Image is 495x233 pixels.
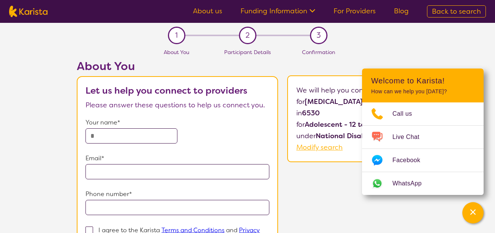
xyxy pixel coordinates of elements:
[394,6,409,16] a: Blog
[193,6,222,16] a: About us
[85,99,269,111] p: Please answer these questions to help us connect you.
[392,131,429,143] span: Live Chat
[334,6,376,16] a: For Providers
[316,131,465,140] b: National Disability Insurance Scheme (NDIS)
[85,188,269,200] p: Phone number*
[462,202,484,223] button: Channel Menu
[224,49,271,56] span: Participant Details
[296,85,466,96] p: We will help you connect:
[302,49,335,56] span: Confirmation
[392,178,431,189] span: WhatsApp
[427,5,486,18] a: Back to search
[371,88,474,95] p: How can we help you [DATE]?
[392,155,429,166] span: Facebook
[432,7,481,16] span: Back to search
[164,49,189,56] span: About You
[371,76,474,85] h2: Welcome to Karista!
[316,30,321,41] span: 3
[296,107,466,119] p: in
[85,85,247,97] b: Let us help you connect to providers
[296,119,466,130] p: for
[362,69,484,195] div: Channel Menu
[305,120,373,129] b: Adolescent - 12 to 17
[85,153,269,164] p: Email*
[362,172,484,195] a: Web link opens in a new tab.
[9,6,47,17] img: Karista logo
[296,143,343,152] a: Modify search
[362,102,484,195] ul: Choose channel
[240,6,315,16] a: Funding Information
[175,30,178,41] span: 1
[296,130,466,142] p: under .
[392,108,421,120] span: Call us
[305,97,363,106] b: [MEDICAL_DATA]
[85,117,269,128] p: Your name*
[77,59,278,73] h2: About You
[245,30,250,41] span: 2
[302,109,320,118] b: 6530
[296,96,466,107] p: for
